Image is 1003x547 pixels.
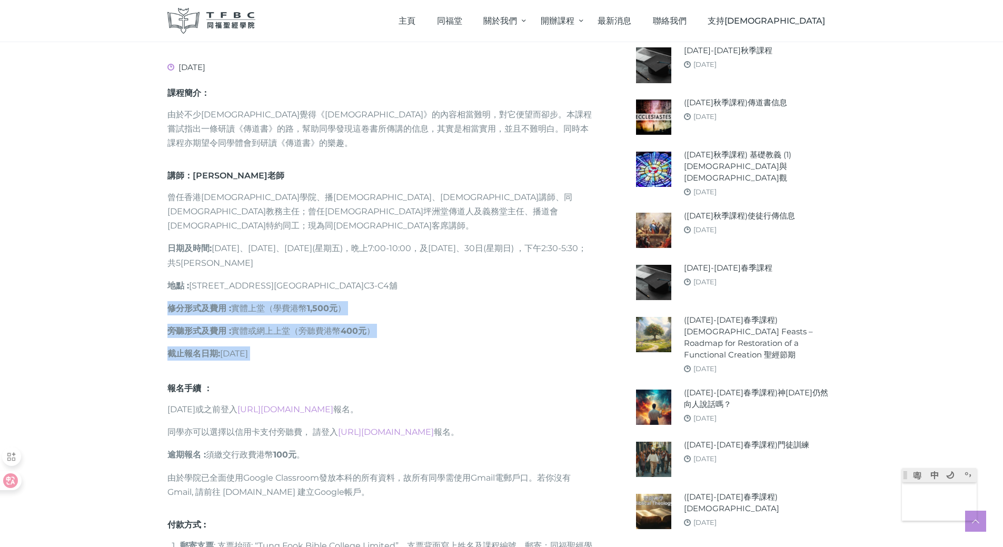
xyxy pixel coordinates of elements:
[167,62,205,72] span: [DATE]
[167,447,594,462] p: 須繳交行政費港幣 。
[167,279,594,293] p: [STREET_ADDRESS][GEOGRAPHIC_DATA]C3-C4舖
[684,97,787,108] a: ([DATE]秋季課程)傳道書信息
[399,16,415,26] span: 主頁
[693,518,717,526] a: [DATE]
[693,187,717,196] a: [DATE]
[684,262,772,274] a: [DATE]-[DATE]春季課程
[426,5,473,36] a: 同福堂
[684,439,809,451] a: ([DATE]-[DATE]春季課程)門徒訓練
[693,364,717,373] a: [DATE]
[965,511,986,532] a: Scroll to top
[167,241,594,270] p: [DATE]、[DATE]、[DATE](星期五)，晩上7:00-10:00，及[DATE]、30日(星期日) ，下午2:30-5:30；共5[PERSON_NAME]
[541,16,574,26] span: 開辦課程
[167,301,594,315] p: 實體上堂（學費港幣 ）
[684,210,795,222] a: ([DATE]秋季課程)使徒行傳信息
[636,152,671,187] img: (2025年秋季課程) 基礎教義 (1) 聖靈觀與教會觀
[684,45,772,56] a: [DATE]-[DATE]秋季課程
[210,243,212,253] b: :
[636,494,671,529] img: (2024-25年春季課程)聖經神學
[167,402,594,416] p: [DATE]或之前登入 報名。
[693,454,717,463] a: [DATE]
[653,16,687,26] span: 聯絡我們
[273,450,296,460] strong: 100元
[636,317,671,352] img: (2024-25年春季課程) Biblical Feasts – Roadmap for Restoration of a Functional Creation 聖經節期
[636,47,671,83] img: 2025-26年秋季課程
[636,442,671,477] img: (2024-25年春季課程)門徒訓練
[684,149,836,184] a: ([DATE]秋季課程) 基礎教義 (1) [DEMOGRAPHIC_DATA]與[DEMOGRAPHIC_DATA]觀
[167,349,218,359] strong: 截止報名日期
[636,390,671,425] img: (2024-25年春季課程)神今天仍然向人說話嗎？
[693,414,717,422] a: [DATE]
[473,5,530,36] a: 關於我們
[693,277,717,286] a: [DATE]
[218,349,220,359] b: :
[167,281,189,291] strong: 地點 :
[483,16,517,26] span: 關於我們
[167,303,231,313] strong: 修分形式及費用 :
[684,387,836,410] a: ([DATE]-[DATE]春季課程)神[DATE]仍然向人說話嗎？
[167,324,594,338] p: 實體或網上上堂（旁聽費港幣 ）
[708,16,825,26] span: 支持[DEMOGRAPHIC_DATA]
[636,265,671,300] img: 2024-25年春季課程
[636,213,671,248] img: (2025年秋季課程)使徒行傳信息
[693,225,717,234] a: [DATE]
[307,303,337,313] strong: 1,500元
[693,112,717,121] a: [DATE]
[684,491,836,514] a: ([DATE]-[DATE]春季課程)[DEMOGRAPHIC_DATA]
[167,171,193,181] strong: 講師：
[167,243,210,253] strong: 日期及時間
[530,5,587,36] a: 開辦課程
[437,16,462,26] span: 同福堂
[167,425,594,439] p: 同學亦可以選擇以信用卡支付旁聽費， 請登入 報名。
[587,5,642,36] a: 最新消息
[167,170,594,182] h6: [PERSON_NAME]老師
[167,8,256,34] img: 同福聖經學院 TFBC
[167,87,594,99] h6: 課程簡介：
[388,5,426,36] a: 主頁
[167,450,206,460] strong: 逾期報名 :
[167,520,206,530] b: 付款方式 :
[697,5,836,36] a: 支持[DEMOGRAPHIC_DATA]
[167,383,212,393] strong: 報名手續 ：
[167,471,594,499] p: 由於學院已全面使用Google Classroom發放本科的所有資料，故所有同學需使用Gmail電郵戶口。若你沒有Gmail, 請前往 [DOMAIN_NAME] 建立Google帳戶。
[338,427,434,437] a: [URL][DOMAIN_NAME]
[636,100,671,135] img: (2025年秋季課程)傳道書信息
[167,107,594,151] p: 由於不少[DEMOGRAPHIC_DATA]覺得《[DEMOGRAPHIC_DATA]》的內容相當難明，對它便望而卻步。本課程嘗試指出一條研讀《傳道書》的路，幫助同學發現這卷書所傳講的信息，其實...
[598,16,631,26] span: 最新消息
[167,190,594,233] p: 曾任香港[DEMOGRAPHIC_DATA]學院、播[DEMOGRAPHIC_DATA]、[DEMOGRAPHIC_DATA]講師、同[DEMOGRAPHIC_DATA]教務主任；曾任[DEMO...
[167,326,231,336] strong: 旁聽形式及費用 :
[167,346,594,361] p: [DATE]
[642,5,697,36] a: 聯絡我們
[341,326,366,336] strong: 400元
[684,314,836,361] a: ([DATE]-[DATE]春季課程) [DEMOGRAPHIC_DATA] Feasts – Roadmap for Restoration of a Functional Creation ...
[693,60,717,68] a: [DATE]
[237,404,333,414] a: [URL][DOMAIN_NAME]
